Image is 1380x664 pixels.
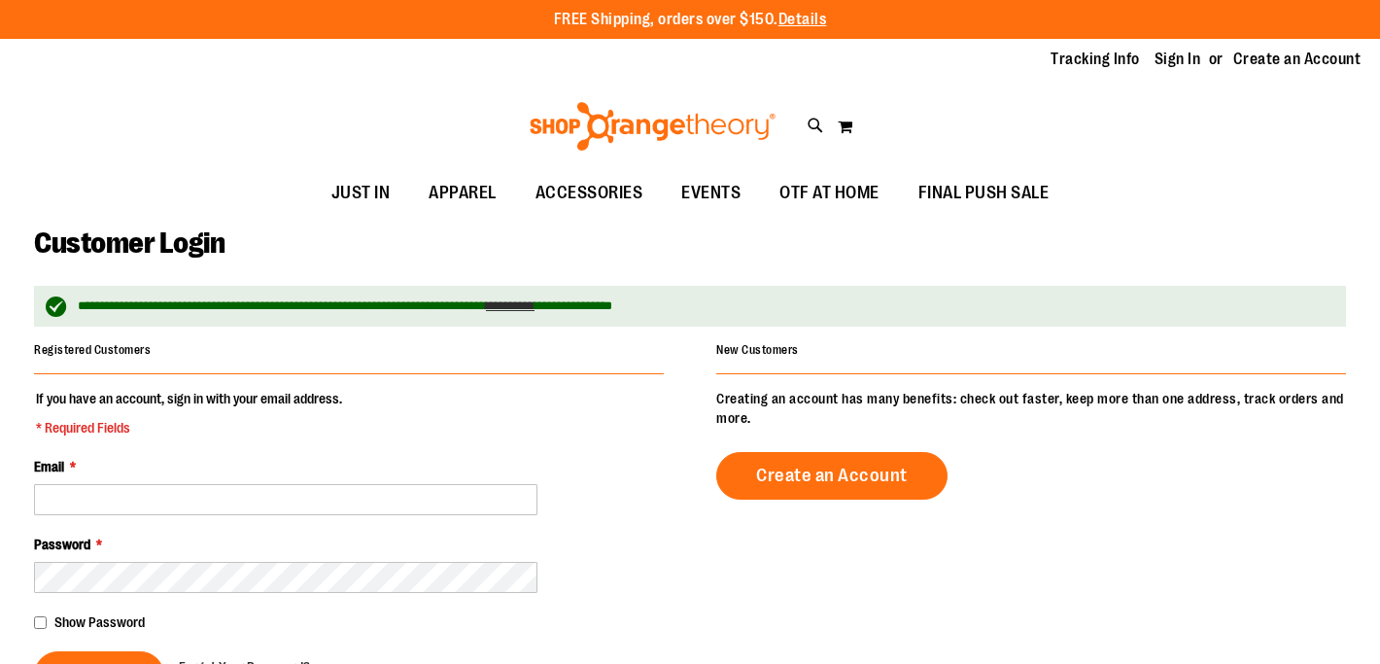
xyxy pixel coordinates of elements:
p: FREE Shipping, orders over $150. [554,9,827,31]
a: Details [778,11,827,28]
a: Create an Account [1233,49,1362,70]
legend: If you have an account, sign in with your email address. [34,389,344,437]
span: OTF AT HOME [779,171,880,215]
span: Customer Login [34,227,224,260]
a: Sign In [1155,49,1201,70]
span: Create an Account [756,465,908,486]
strong: Registered Customers [34,343,151,357]
span: Email [34,459,64,474]
span: Password [34,537,90,552]
span: JUST IN [331,171,391,215]
img: Shop Orangetheory [527,102,778,151]
span: * Required Fields [36,418,342,437]
span: Show Password [54,614,145,630]
a: Tracking Info [1051,49,1140,70]
a: Create an Account [716,452,948,500]
span: FINAL PUSH SALE [918,171,1050,215]
span: ACCESSORIES [535,171,643,215]
span: APPAREL [429,171,497,215]
strong: New Customers [716,343,799,357]
span: EVENTS [681,171,741,215]
p: Creating an account has many benefits: check out faster, keep more than one address, track orders... [716,389,1346,428]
